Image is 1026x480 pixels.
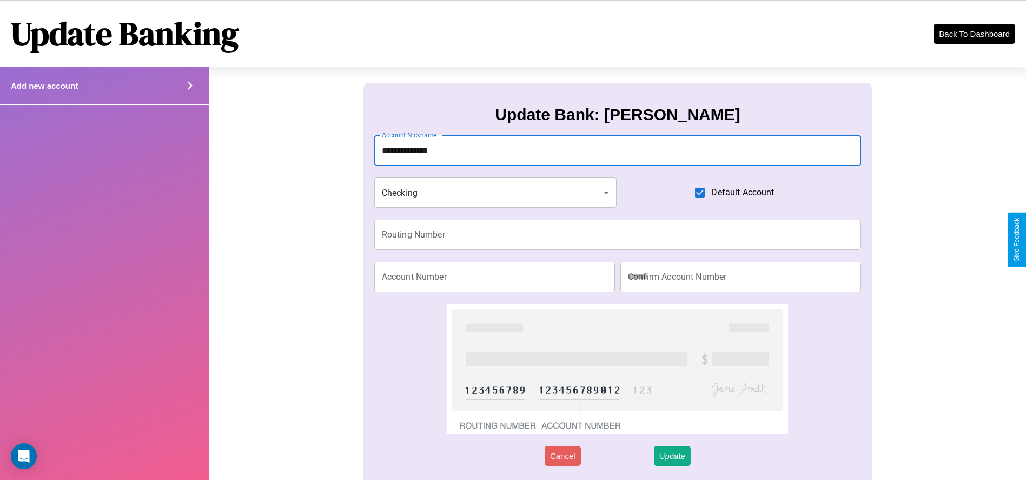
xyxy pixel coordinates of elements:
[654,446,691,466] button: Update
[495,106,740,124] h3: Update Bank: [PERSON_NAME]
[11,81,78,90] h4: Add new account
[11,11,239,56] h1: Update Banking
[11,443,37,469] div: Open Intercom Messenger
[447,304,789,434] img: check
[1013,218,1021,262] div: Give Feedback
[382,130,437,140] label: Account Nickname
[711,186,774,199] span: Default Account
[545,446,581,466] button: Cancel
[374,177,617,208] div: Checking
[934,24,1015,44] button: Back To Dashboard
